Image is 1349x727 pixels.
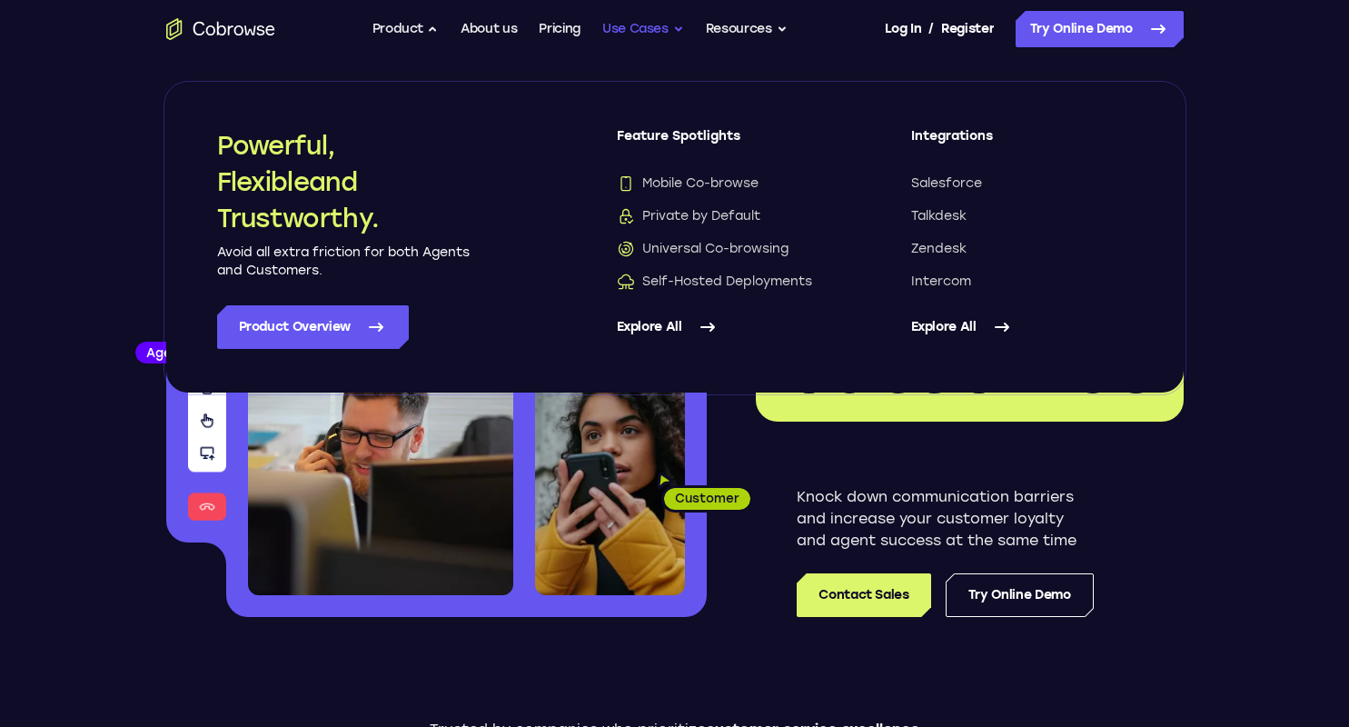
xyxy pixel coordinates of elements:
img: A customer support agent talking on the phone [248,271,513,595]
a: Zendesk [911,240,1133,258]
a: Salesforce [911,174,1133,193]
a: Explore All [911,305,1133,349]
img: Universal Co-browsing [617,240,635,258]
button: Use Cases [602,11,684,47]
a: Self-Hosted DeploymentsSelf-Hosted Deployments [617,273,838,291]
a: About us [461,11,517,47]
span: Talkdesk [911,207,967,225]
button: Resources [706,11,788,47]
span: Intercom [911,273,971,291]
span: Private by Default [617,207,760,225]
a: Universal Co-browsingUniversal Co-browsing [617,240,838,258]
span: Mobile Co-browse [617,174,759,193]
a: Explore All [617,305,838,349]
a: Go to the home page [166,18,275,40]
a: Register [941,11,994,47]
img: Mobile Co-browse [617,174,635,193]
h2: Powerful, Flexible and Trustworthy. [217,127,471,236]
p: Knock down communication barriers and increase your customer loyalty and agent success at the sam... [797,486,1094,552]
span: Salesforce [911,174,982,193]
p: Avoid all extra friction for both Agents and Customers. [217,244,471,280]
span: Feature Spotlights [617,127,838,160]
a: Mobile Co-browseMobile Co-browse [617,174,838,193]
a: Contact Sales [797,573,930,617]
span: Universal Co-browsing [617,240,789,258]
img: Private by Default [617,207,635,225]
a: Pricing [539,11,580,47]
img: Self-Hosted Deployments [617,273,635,291]
a: Product Overview [217,305,409,349]
span: Self-Hosted Deployments [617,273,812,291]
button: Product [372,11,440,47]
a: Talkdesk [911,207,1133,225]
span: Integrations [911,127,1133,160]
span: Zendesk [911,240,967,258]
a: Try Online Demo [1016,11,1184,47]
a: Try Online Demo [946,573,1094,617]
a: Log In [885,11,921,47]
span: / [928,18,934,40]
img: A customer holding their phone [535,380,685,595]
a: Private by DefaultPrivate by Default [617,207,838,225]
a: Intercom [911,273,1133,291]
